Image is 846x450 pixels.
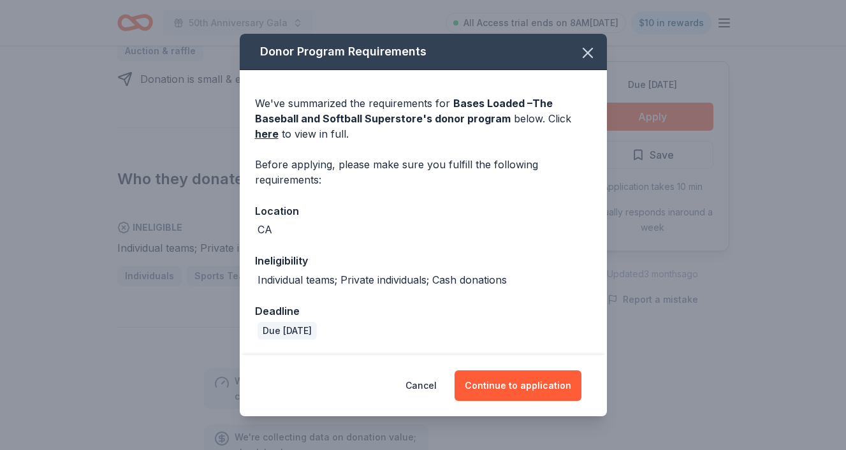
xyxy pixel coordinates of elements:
[405,370,437,401] button: Cancel
[258,222,272,237] div: CA
[255,252,592,269] div: Ineligibility
[255,203,592,219] div: Location
[258,322,317,340] div: Due [DATE]
[455,370,581,401] button: Continue to application
[240,34,607,70] div: Donor Program Requirements
[255,126,279,142] a: here
[255,96,592,142] div: We've summarized the requirements for below. Click to view in full.
[258,272,507,287] div: Individual teams; Private individuals; Cash donations
[255,303,592,319] div: Deadline
[255,157,592,187] div: Before applying, please make sure you fulfill the following requirements:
